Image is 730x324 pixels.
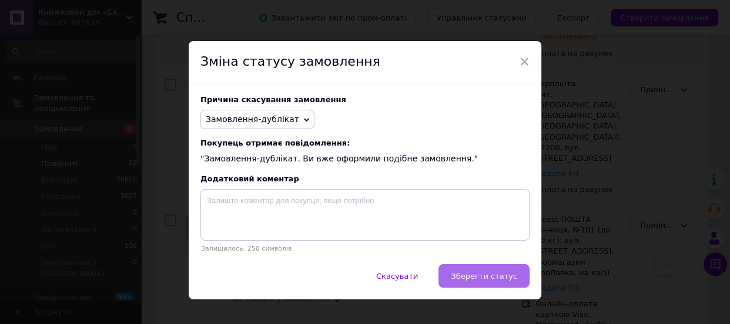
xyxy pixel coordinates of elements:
span: Замовлення-дублікат [206,114,299,124]
span: Скасувати [376,272,418,281]
div: Додатковий коментар [200,174,530,183]
p: Залишилось: 250 символів [200,245,530,252]
span: Покупець отримає повідомлення: [200,139,530,147]
div: Зміна статусу замовлення [189,41,541,83]
span: × [519,52,530,72]
span: Зберегти статус [451,272,517,281]
button: Зберегти статус [438,264,530,288]
div: Причина скасування замовлення [200,95,530,104]
div: "Замовлення-дублікат. Ви вже оформили подібне замовлення." [200,139,530,165]
button: Скасувати [364,264,430,288]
